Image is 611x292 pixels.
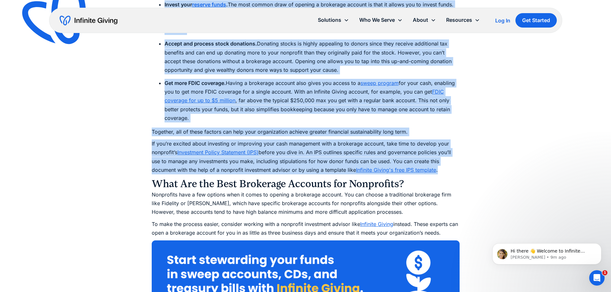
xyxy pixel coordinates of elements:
[152,128,460,136] p: Together, all of these factors can help your organization achieve greater financial sustainabilit...
[354,13,408,27] div: Who We Serve
[446,16,472,24] div: Resources
[152,220,460,237] p: To make the process easier, consider working with a nonprofit investment advisor like instead. Th...
[495,17,510,24] a: Log In
[495,18,510,23] div: Log In
[165,1,192,8] strong: Invest your
[441,13,485,27] div: Resources
[165,80,226,86] strong: Get more FDIC coverage.
[165,79,460,122] li: Having a brokerage account also gives you access to a for your cash, enabling you to get more FDI...
[152,178,460,190] h3: What Are the Best Brokerage Accounts for Nonprofits?
[589,270,605,286] iframe: Intercom live chat
[192,1,226,8] a: reserve funds
[602,270,607,275] span: 1
[413,16,428,24] div: About
[177,149,259,155] a: Investment Policy Statement (IPS)
[408,13,441,27] div: About
[313,13,354,27] div: Solutions
[152,190,460,217] p: Nonprofits have a few options when it comes to opening a brokerage account. You can choose a trad...
[515,13,557,28] a: Get Started
[226,1,228,8] strong: .
[318,16,341,24] div: Solutions
[359,16,395,24] div: Who We Serve
[356,167,436,173] a: Infinite Giving's free IPS template
[60,15,117,26] a: home
[360,221,393,227] a: Infinite Giving
[165,0,460,35] li: The most common draw of opening a brokerage account is that it allows you to invest funds. For a ...
[361,80,399,86] a: sweep program
[165,40,257,47] strong: Accept and process stock donations.
[483,230,611,275] iframe: Intercom notifications message
[152,139,460,174] p: If you’re excited about investing or improving your cash management with a brokerage account, tak...
[165,39,460,74] li: Donating stocks is highly appealing to donors since they receive additional tax benefits and can ...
